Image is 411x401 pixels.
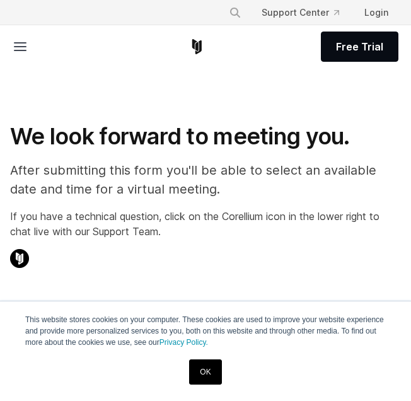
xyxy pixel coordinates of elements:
button: Search [224,1,246,24]
h1: We look forward to meeting you. [10,122,401,151]
span: Free Trial [336,39,383,54]
a: Support Center [252,1,349,24]
p: This website stores cookies on your computer. These cookies are used to improve your website expe... [25,314,386,348]
img: Corellium Chat Icon [10,249,29,268]
a: OK [189,359,221,385]
a: Login [354,1,398,24]
a: Privacy Policy. [159,338,208,347]
a: Free Trial [321,32,398,62]
p: If you have a technical question, click on the Corellium icon in the lower right to chat live wit... [10,209,401,239]
div: Navigation Menu [219,1,398,24]
p: After submitting this form you'll be able to select an available date and time for a virtual meet... [10,161,401,199]
a: Corellium Home [189,39,205,54]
